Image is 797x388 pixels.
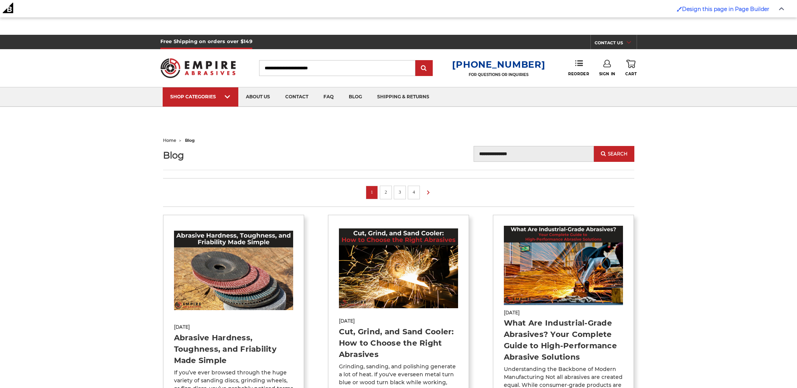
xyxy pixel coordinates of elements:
span: blog [185,138,195,143]
span: Reorder [568,71,589,76]
a: blog [341,87,370,107]
a: Abrasive Hardness, Toughness, and Friability Made Simple [174,333,277,365]
img: Cut, Grind, and Sand Cooler: How to Choose the Right Abrasives [339,228,458,308]
h5: Free Shipping on orders over $149 [160,35,252,49]
p: FOR QUESTIONS OR INQUIRIES [452,72,545,77]
a: Reorder [568,60,589,76]
a: home [163,138,176,143]
img: Close Admin Bar [779,7,784,11]
img: Enabled brush for page builder edit. [677,6,682,12]
span: [DATE] [339,318,458,324]
a: 2 [382,188,390,196]
span: [DATE] [504,309,623,316]
img: Empire Abrasives [160,53,236,83]
a: Enabled brush for page builder edit. Design this page in Page Builder [673,2,773,16]
a: [PHONE_NUMBER] [452,59,545,70]
input: Submit [416,61,432,76]
a: shipping & returns [370,87,437,107]
div: SHOP CATEGORIES [170,94,231,99]
img: What Are Industrial-Grade Abrasives? Your Complete Guide to High-Performance Abrasive Solutions [504,226,623,305]
span: Cart [625,71,637,76]
a: about us [238,87,278,107]
a: contact [278,87,316,107]
a: faq [316,87,341,107]
a: Cart [625,60,637,76]
a: What Are Industrial-Grade Abrasives? Your Complete Guide to High-Performance Abrasive Solutions [504,318,617,362]
a: Cut, Grind, and Sand Cooler: How to Choose the Right Abrasives [339,327,454,359]
span: Design this page in Page Builder [682,6,769,12]
a: 3 [396,188,404,196]
a: 4 [410,188,418,196]
a: 1 [368,188,376,196]
img: Abrasive Hardness, Toughness, and Friability Made Simple [174,231,294,310]
a: CONTACT US [595,39,637,49]
button: Search [594,146,634,162]
span: [DATE] [174,324,294,331]
span: Search [608,151,628,157]
h1: Blog [163,150,305,160]
span: Sign In [599,71,615,76]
